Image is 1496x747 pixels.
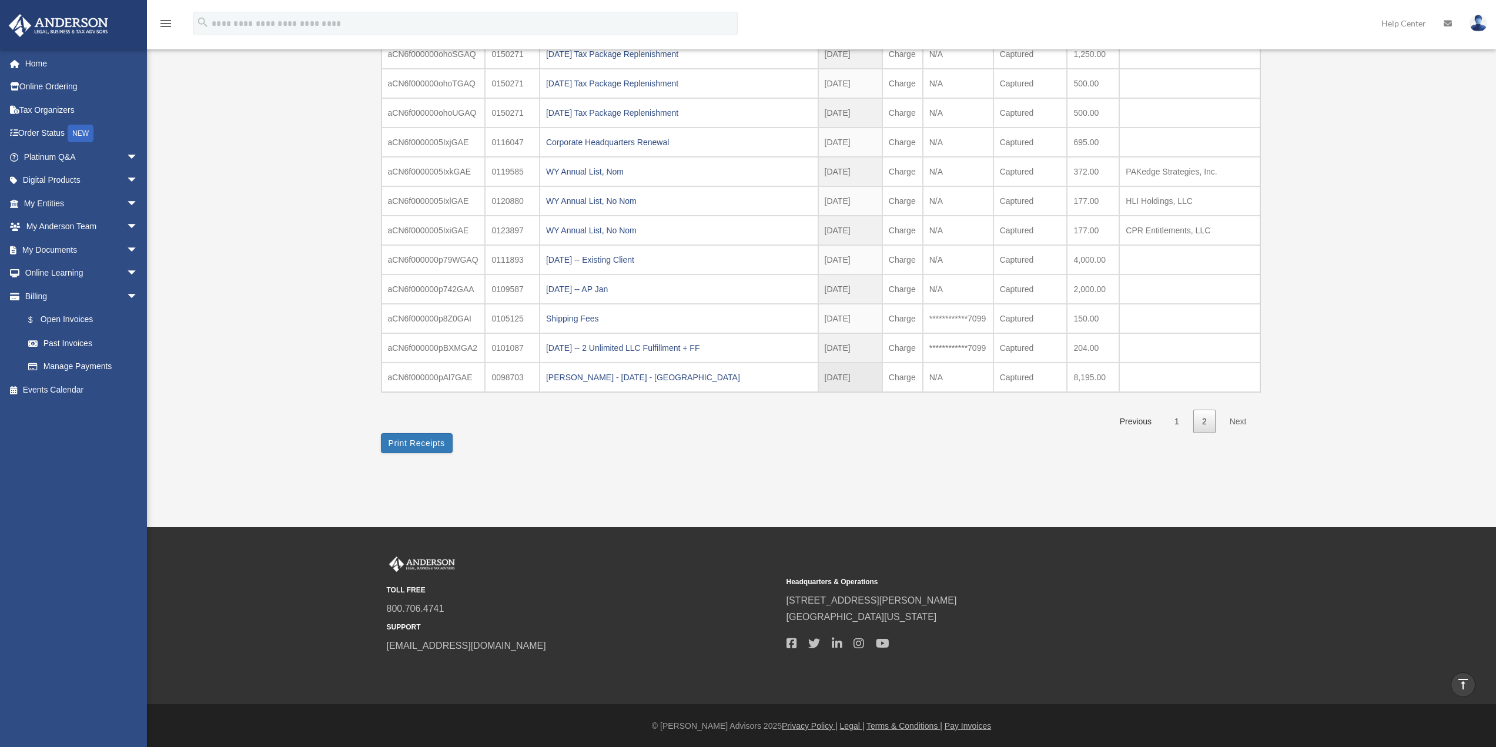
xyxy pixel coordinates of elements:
a: Legal | [840,721,865,731]
td: 4,000.00 [1067,245,1119,274]
td: [DATE] [818,186,882,216]
td: Captured [993,274,1067,304]
td: Charge [882,157,923,186]
img: User Pic [1470,15,1487,32]
td: Captured [993,245,1067,274]
a: [EMAIL_ADDRESS][DOMAIN_NAME] [387,641,546,651]
a: Online Ordering [8,75,156,99]
small: TOLL FREE [387,584,778,597]
td: 695.00 [1067,128,1119,157]
div: WY Annual List, Nom [546,163,812,180]
td: N/A [923,186,993,216]
div: [DATE] Tax Package Replenishment [546,105,812,121]
td: Captured [993,128,1067,157]
small: SUPPORT [387,621,778,634]
div: [DATE] -- AP Jan [546,281,812,297]
td: aCN6f0000005IxkGAE [381,157,486,186]
a: [STREET_ADDRESS][PERSON_NAME] [787,595,957,605]
span: arrow_drop_down [126,145,150,169]
td: N/A [923,274,993,304]
td: Captured [993,304,1067,333]
td: CPR Entitlements, LLC [1119,216,1260,245]
a: vertical_align_top [1451,672,1475,697]
td: Captured [993,333,1067,363]
td: 0150271 [485,69,540,98]
div: Shipping Fees [546,310,812,327]
td: Charge [882,304,923,333]
td: Charge [882,98,923,128]
button: Print Receipts [381,433,453,453]
a: Online Learningarrow_drop_down [8,262,156,285]
small: Headquarters & Operations [787,576,1178,588]
td: Charge [882,69,923,98]
img: Anderson Advisors Platinum Portal [5,14,112,37]
span: arrow_drop_down [126,284,150,309]
div: [DATE] Tax Package Replenishment [546,75,812,92]
div: Corporate Headquarters Renewal [546,134,812,150]
a: 800.706.4741 [387,604,444,614]
td: aCN6f000000ohoTGAQ [381,69,486,98]
td: 177.00 [1067,216,1119,245]
td: N/A [923,216,993,245]
td: 204.00 [1067,333,1119,363]
td: aCN6f000000pAl7GAE [381,363,486,392]
a: Digital Productsarrow_drop_down [8,169,156,192]
td: Captured [993,363,1067,392]
td: Charge [882,39,923,69]
div: [DATE] -- 2 Unlimited LLC Fulfillment + FF [546,340,812,356]
td: Charge [882,333,923,363]
a: Terms & Conditions | [866,721,942,731]
a: My Anderson Teamarrow_drop_down [8,215,156,239]
td: [DATE] [818,245,882,274]
td: N/A [923,245,993,274]
td: aCN6f000000p8Z0GAI [381,304,486,333]
span: arrow_drop_down [126,262,150,286]
a: Previous [1111,410,1160,434]
td: Charge [882,245,923,274]
td: aCN6f000000pBXMGA2 [381,333,486,363]
div: [PERSON_NAME] - [DATE] - [GEOGRAPHIC_DATA] [546,369,812,386]
td: [DATE] [818,363,882,392]
td: Charge [882,186,923,216]
td: aCN6f000000p79WGAQ [381,245,486,274]
td: aCN6f000000p742GAA [381,274,486,304]
a: Tax Organizers [8,98,156,122]
td: 0116047 [485,128,540,157]
td: [DATE] [818,128,882,157]
td: N/A [923,363,993,392]
div: [DATE] Tax Package Replenishment [546,46,812,62]
td: 0150271 [485,39,540,69]
td: Captured [993,98,1067,128]
a: Billingarrow_drop_down [8,284,156,308]
img: Anderson Advisors Platinum Portal [387,557,457,572]
td: Charge [882,363,923,392]
div: WY Annual List, No Nom [546,222,812,239]
td: [DATE] [818,69,882,98]
div: NEW [68,125,93,142]
a: Manage Payments [16,355,156,378]
td: N/A [923,128,993,157]
td: N/A [923,69,993,98]
a: Next [1221,410,1256,434]
span: $ [35,313,41,327]
td: aCN6f0000005IxjGAE [381,128,486,157]
span: arrow_drop_down [126,192,150,216]
td: Captured [993,69,1067,98]
a: Privacy Policy | [782,721,838,731]
td: Charge [882,216,923,245]
td: 0119585 [485,157,540,186]
td: [DATE] [818,39,882,69]
a: Home [8,52,156,75]
i: vertical_align_top [1456,677,1470,691]
td: 500.00 [1067,69,1119,98]
td: [DATE] [818,274,882,304]
td: Charge [882,128,923,157]
i: search [196,16,209,29]
div: © [PERSON_NAME] Advisors 2025 [147,719,1496,733]
td: 1,250.00 [1067,39,1119,69]
a: My Entitiesarrow_drop_down [8,192,156,215]
td: 150.00 [1067,304,1119,333]
a: Order StatusNEW [8,122,156,146]
td: 8,195.00 [1067,363,1119,392]
td: 0098703 [485,363,540,392]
